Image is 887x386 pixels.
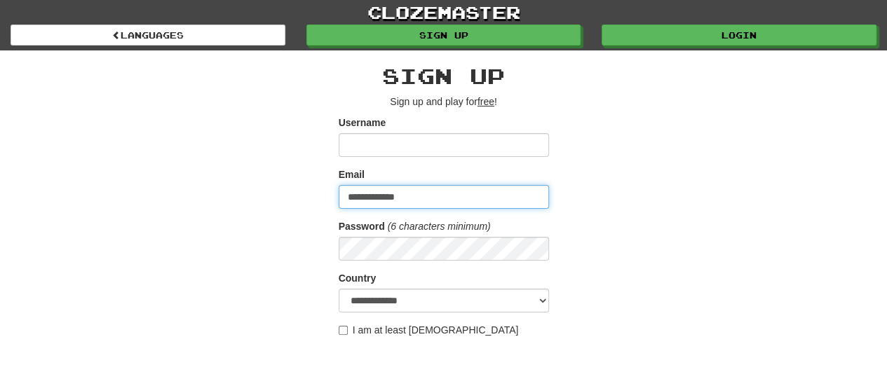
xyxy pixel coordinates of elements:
label: Email [339,167,365,181]
label: Username [339,116,386,130]
input: I am at least [DEMOGRAPHIC_DATA] [339,326,348,335]
p: Sign up and play for ! [339,95,549,109]
em: (6 characters minimum) [388,221,491,232]
a: Login [602,25,876,46]
a: Languages [11,25,285,46]
u: free [478,96,494,107]
label: Country [339,271,377,285]
h2: Sign up [339,64,549,88]
label: I am at least [DEMOGRAPHIC_DATA] [339,323,519,337]
label: Password [339,219,385,233]
a: Sign up [306,25,581,46]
